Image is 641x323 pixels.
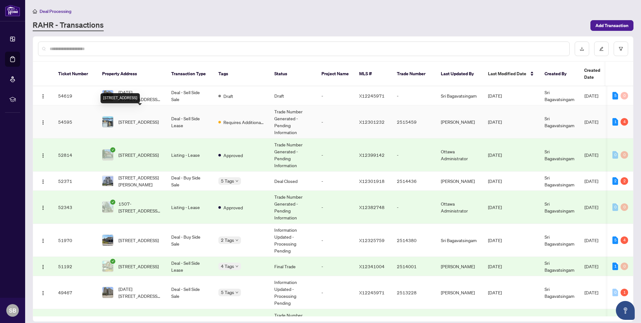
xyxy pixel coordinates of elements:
div: 5 [612,92,618,99]
span: check-circle [110,200,115,205]
td: Sri Bagavatsingam [436,86,483,105]
td: 54619 [53,86,97,105]
span: 5 Tags [221,177,234,184]
button: download [575,42,589,56]
td: Trade Number Generated - Pending Information [269,105,316,139]
td: Deal - Sell Side Sale [166,86,213,105]
div: 0 [612,151,618,159]
img: thumbnail-img [102,150,113,160]
img: logo [5,5,20,16]
div: 0 [621,263,628,270]
td: 52371 [53,172,97,191]
img: Logo [41,238,46,243]
span: X12325759 [359,237,385,243]
td: Sri Bagavatsingam [436,224,483,257]
div: 4 [621,118,628,126]
span: [DATE] [584,119,598,125]
button: Logo [38,176,48,186]
td: 2513228 [392,276,436,309]
td: [PERSON_NAME] [436,105,483,139]
span: [DATE][STREET_ADDRESS][DATE] [118,286,161,299]
th: MLS # [354,62,392,86]
td: Trade Number Generated - Pending Information [269,139,316,172]
span: [DATE] [488,152,502,158]
div: 1 [612,118,618,126]
td: 2514380 [392,224,436,257]
span: down [235,265,238,268]
span: check-circle [110,147,115,152]
th: Tags [213,62,269,86]
span: Sri Bagavatsingam [545,175,574,187]
span: SB [9,306,16,315]
img: Logo [41,94,46,99]
td: Deal - Buy Side Sale [166,224,213,257]
span: home [33,9,37,14]
div: 1 [612,263,618,270]
div: 0 [621,203,628,211]
span: X12399142 [359,152,385,158]
span: Sri Bagavatsingam [545,149,574,161]
td: - [316,191,354,224]
span: [DATE] [488,237,502,243]
td: - [316,105,354,139]
span: Sri Bagavatsingam [545,260,574,273]
span: [DATE] [488,263,502,269]
th: Created Date [579,62,623,86]
th: Last Modified Date [483,62,540,86]
img: thumbnail-img [102,90,113,101]
button: Add Transaction [590,20,633,31]
span: X12301918 [359,178,385,184]
span: [DATE] [584,263,598,269]
td: - [392,86,436,105]
td: - [316,276,354,309]
span: [DATE] [584,290,598,295]
button: Logo [38,287,48,297]
span: [DATE] [488,290,502,295]
td: Trade Number Generated - Pending Information [269,191,316,224]
td: - [316,257,354,276]
img: thumbnail-img [102,235,113,246]
td: Ottawa Administrator [436,139,483,172]
td: 52343 [53,191,97,224]
span: [DATE] [584,204,598,210]
span: [DATE] [584,152,598,158]
td: [PERSON_NAME] [436,257,483,276]
span: Sri Bagavatsingam [545,201,574,213]
td: Deal Closed [269,172,316,191]
td: 51970 [53,224,97,257]
span: Draft [223,93,233,99]
td: 2514436 [392,172,436,191]
span: 1507-[STREET_ADDRESS][PERSON_NAME] [118,200,161,214]
span: X12301232 [359,119,385,125]
td: Information Updated - Processing Pending [269,224,316,257]
span: [STREET_ADDRESS] [118,237,159,244]
td: 51192 [53,257,97,276]
div: 4 [621,236,628,244]
td: Deal - Sell Side Lease [166,105,213,139]
span: [STREET_ADDRESS] [118,151,159,158]
img: Logo [41,205,46,210]
td: 2515459 [392,105,436,139]
span: Sri Bagavatsingam [545,286,574,299]
img: Logo [41,179,46,184]
span: [DATE] [488,204,502,210]
span: [STREET_ADDRESS][PERSON_NAME] [118,174,161,188]
div: [STREET_ADDRESS] [101,93,140,103]
td: Deal - Sell Side Sale [166,276,213,309]
button: Logo [38,91,48,101]
button: filter [614,42,628,56]
td: 49467 [53,276,97,309]
span: Approved [223,204,243,211]
span: [STREET_ADDRESS] [118,118,159,125]
span: [DATE][STREET_ADDRESS][DATE] [118,89,161,103]
div: 5 [612,236,618,244]
th: Property Address [97,62,166,86]
button: Logo [38,235,48,245]
th: Created By [540,62,579,86]
span: [DATE] [488,178,502,184]
td: Deal - Sell Side Lease [166,257,213,276]
td: Listing - Lease [166,139,213,172]
span: 5 Tags [221,289,234,296]
img: thumbnail-img [102,287,113,298]
span: down [235,239,238,242]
